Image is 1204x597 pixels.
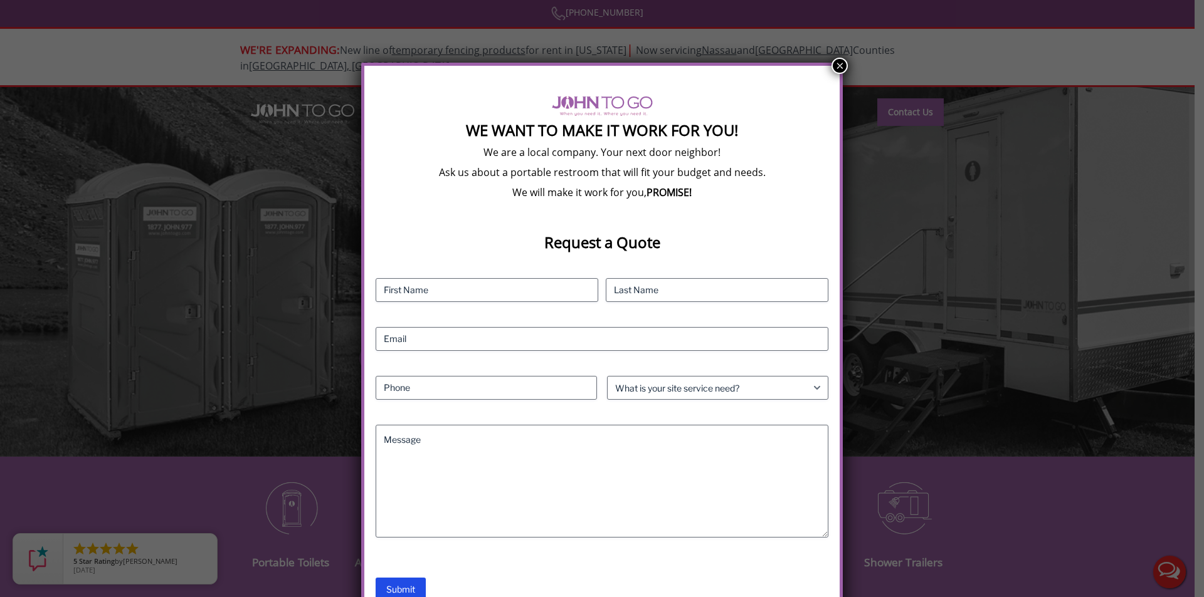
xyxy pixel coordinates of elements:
[647,185,692,199] b: PROMISE!
[376,145,828,159] p: We are a local company. Your next door neighbor!
[376,327,828,351] input: Email
[466,120,738,140] strong: We Want To Make It Work For You!
[376,376,597,400] input: Phone
[832,58,848,74] button: Close
[552,96,653,116] img: logo of viptogo
[376,278,598,302] input: First Name
[544,232,660,252] strong: Request a Quote
[606,278,828,302] input: Last Name
[376,185,828,199] p: We will make it work for you,
[376,165,828,179] p: Ask us about a portable restroom that will fit your budget and needs.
